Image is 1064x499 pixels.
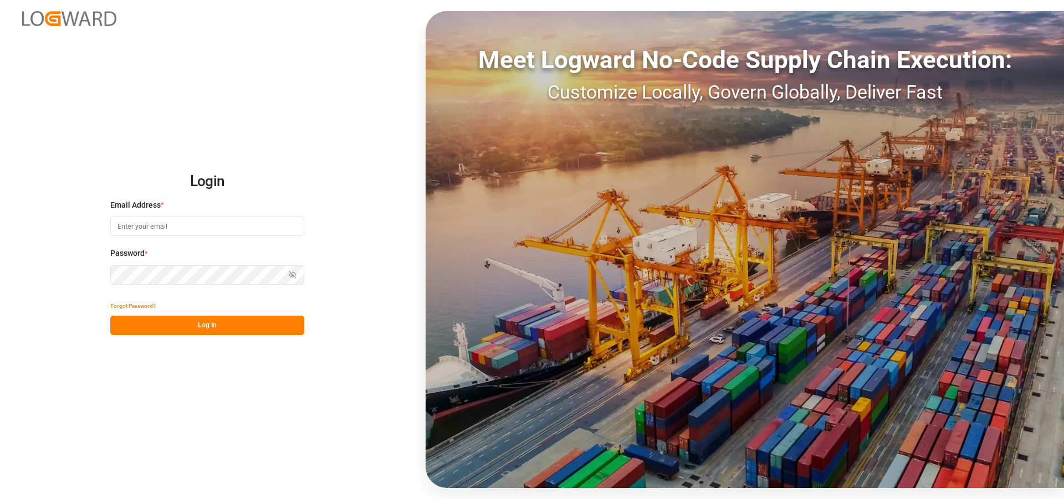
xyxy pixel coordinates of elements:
[426,78,1064,106] div: Customize Locally, Govern Globally, Deliver Fast
[22,11,116,26] img: Logward_new_orange.png
[110,217,304,236] input: Enter your email
[110,316,304,335] button: Log In
[426,42,1064,78] div: Meet Logward No-Code Supply Chain Execution:
[110,199,161,211] span: Email Address
[110,296,156,316] button: Forgot Password?
[110,164,304,199] h2: Login
[110,248,145,259] span: Password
